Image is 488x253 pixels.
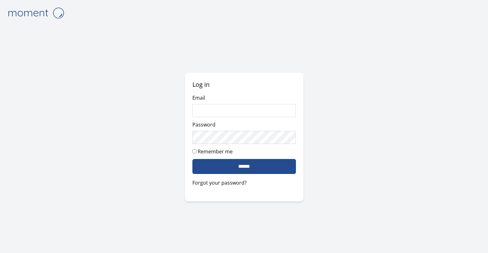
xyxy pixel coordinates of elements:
label: Email [192,94,205,101]
label: Password [192,121,215,128]
img: logo-4e3dc11c47720685a147b03b5a06dd966a58ff35d612b21f08c02c0306f2b779.png [5,5,67,21]
h2: Log in [192,80,296,89]
label: Remember me [198,148,233,155]
a: Forgot your password? [192,179,296,186]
